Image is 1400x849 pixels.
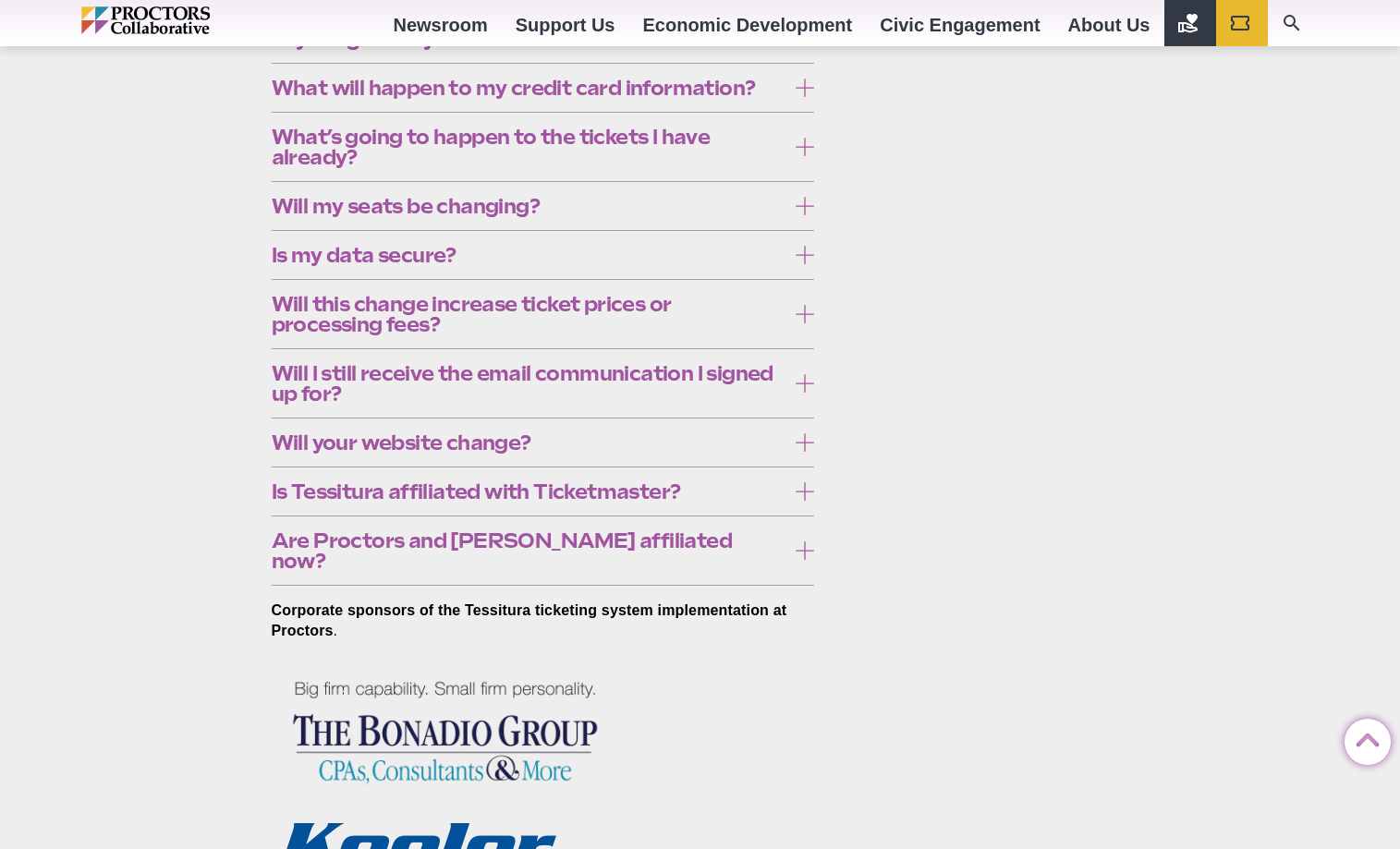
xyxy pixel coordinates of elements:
[272,602,787,638] strong: Corporate sponsors of the Tessitura ticketing system implementation at Proctors
[272,363,786,404] span: Will I still receive the email communication I signed up for?
[272,530,786,571] span: Are Proctors and [PERSON_NAME] affiliated now?
[272,600,815,641] p: .
[272,78,786,98] span: What will happen to my credit card information?
[272,481,786,502] span: Is Tessitura affiliated with Ticketmaster?
[272,294,786,334] span: Will this change increase ticket prices or processing fees?
[272,432,786,453] span: Will your website change?
[272,8,786,49] span: What will happen to my account? Will I have to do anything when you switch?
[272,245,786,265] span: Is my data secure?
[1345,720,1382,757] a: Back to Top
[81,6,289,34] img: Proctors logo
[272,196,786,216] span: Will my seats be changing?
[272,127,786,167] span: What’s going to happen to the tickets I have already?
